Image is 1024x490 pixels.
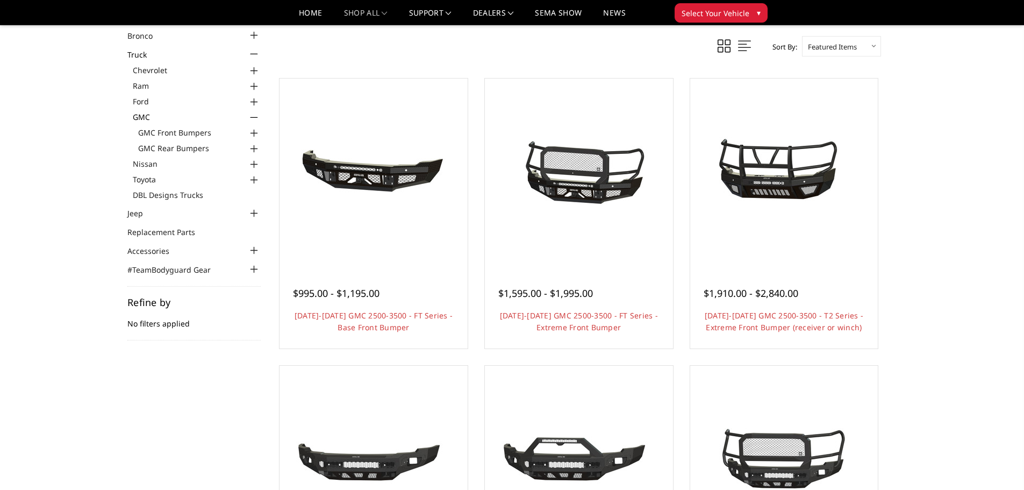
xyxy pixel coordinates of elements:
[127,49,160,60] a: Truck
[704,287,798,300] span: $1,910.00 - $2,840.00
[705,310,863,332] a: [DATE]-[DATE] GMC 2500-3500 - T2 Series - Extreme Front Bumper (receiver or winch)
[500,310,658,332] a: [DATE]-[DATE] GMC 2500-3500 - FT Series - Extreme Front Bumper
[299,9,322,25] a: Home
[138,143,261,154] a: GMC Rear Bumpers
[282,81,465,264] a: 2024-2025 GMC 2500-3500 - FT Series - Base Front Bumper 2024-2025 GMC 2500-3500 - FT Series - Bas...
[498,287,593,300] span: $1,595.00 - $1,995.00
[603,9,625,25] a: News
[344,9,388,25] a: shop all
[133,65,261,76] a: Chevrolet
[535,9,582,25] a: SEMA Show
[127,297,261,340] div: No filters applied
[133,158,261,169] a: Nissan
[409,9,452,25] a: Support
[757,7,761,18] span: ▾
[127,264,224,275] a: #TeamBodyguard Gear
[133,111,261,123] a: GMC
[473,9,514,25] a: Dealers
[133,80,261,91] a: Ram
[488,81,670,264] a: 2024-2025 GMC 2500-3500 - FT Series - Extreme Front Bumper 2024-2025 GMC 2500-3500 - FT Series - ...
[127,226,209,238] a: Replacement Parts
[127,245,183,257] a: Accessories
[127,297,261,307] h5: Refine by
[133,96,261,107] a: Ford
[138,127,261,138] a: GMC Front Bumpers
[133,174,261,185] a: Toyota
[127,30,166,41] a: Bronco
[767,39,797,55] label: Sort By:
[682,8,749,19] span: Select Your Vehicle
[295,310,453,332] a: [DATE]-[DATE] GMC 2500-3500 - FT Series - Base Front Bumper
[675,3,768,23] button: Select Your Vehicle
[127,208,156,219] a: Jeep
[133,189,261,201] a: DBL Designs Trucks
[693,81,876,264] a: 2024-2025 GMC 2500-3500 - T2 Series - Extreme Front Bumper (receiver or winch) 2024-2025 GMC 2500...
[293,287,379,300] span: $995.00 - $1,195.00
